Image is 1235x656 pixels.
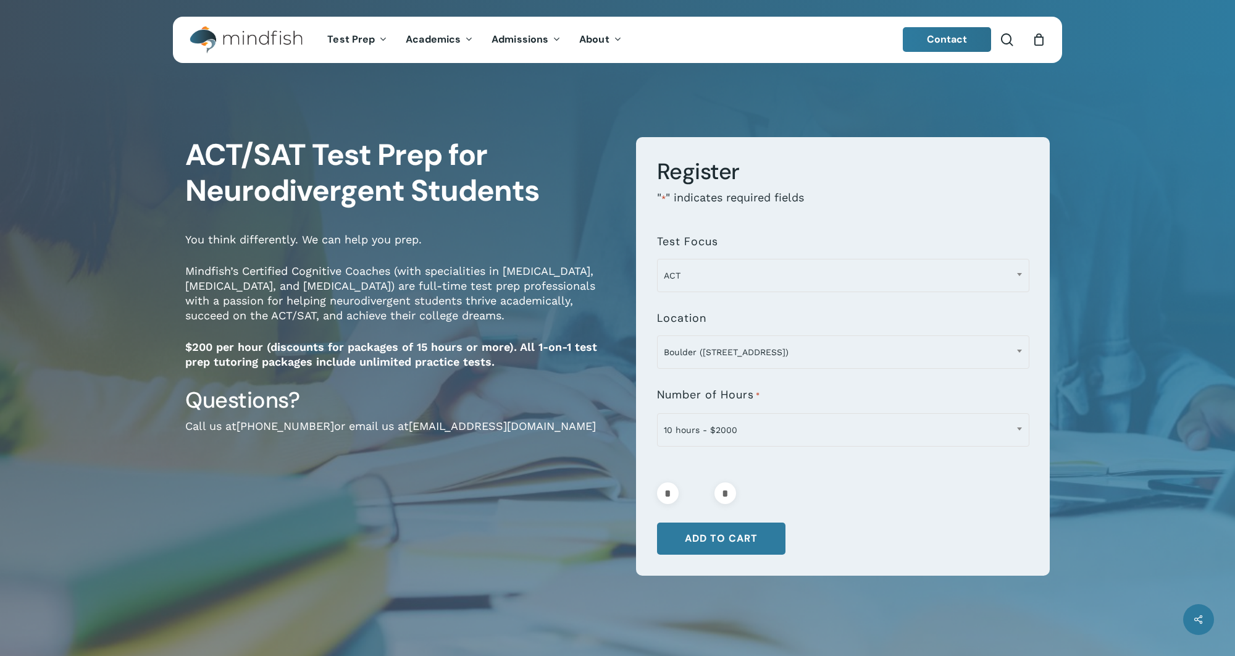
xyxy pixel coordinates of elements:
p: Mindfish’s Certified Cognitive Coaches (with specialities in [MEDICAL_DATA], [MEDICAL_DATA], and ... [185,264,617,340]
p: You think differently. We can help you prep. [185,232,617,264]
header: Main Menu [173,17,1062,63]
span: 10 hours - $2000 [657,413,1029,447]
p: Call us at or email us at [185,419,617,450]
h1: ACT/SAT Test Prep for Neurodivergent Students [185,137,617,209]
span: ACT [658,263,1029,288]
button: Add to cart [657,523,785,555]
iframe: Chatbot [1153,574,1218,639]
a: Cart [1032,33,1045,46]
p: " " indicates required fields [657,190,1029,223]
span: Boulder (1320 Pearl St.) [658,339,1029,365]
a: [EMAIL_ADDRESS][DOMAIN_NAME] [409,419,596,432]
a: Contact [903,27,992,52]
input: Product quantity [682,482,711,504]
span: Boulder (1320 Pearl St.) [657,335,1029,369]
a: [PHONE_NUMBER] [237,419,334,432]
a: Academics [396,35,482,45]
strong: $200 per hour (discounts for packages of 15 hours or more). All 1-on-1 test prep tutoring package... [185,340,597,368]
label: Test Focus [657,235,718,248]
span: 10 hours - $2000 [658,417,1029,443]
label: Number of Hours [657,389,760,402]
span: About [579,33,609,46]
span: Academics [406,33,461,46]
h3: Questions? [185,386,617,414]
label: Location [657,312,706,324]
span: Contact [927,33,968,46]
nav: Main Menu [318,17,630,63]
a: Test Prep [318,35,396,45]
span: ACT [657,259,1029,292]
span: Admissions [492,33,548,46]
h3: Register [657,158,1029,186]
span: Test Prep [327,33,375,46]
a: About [570,35,631,45]
a: Admissions [482,35,570,45]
